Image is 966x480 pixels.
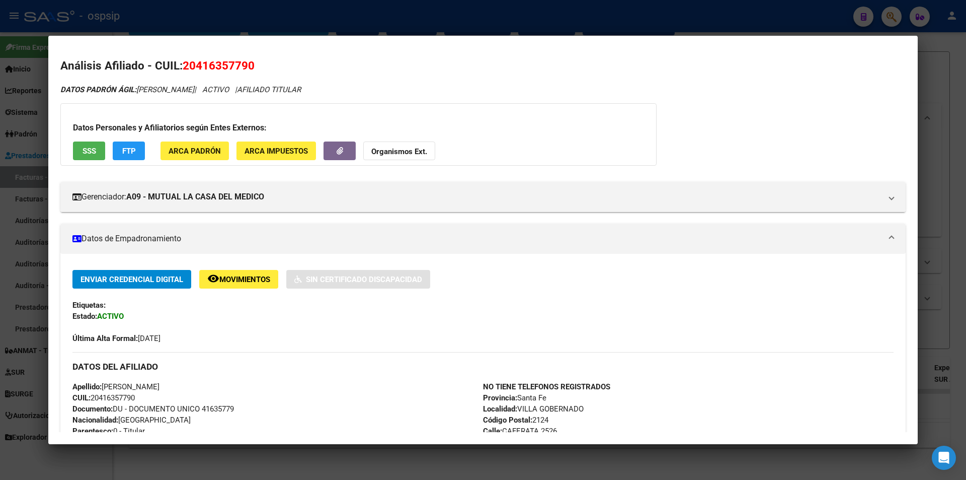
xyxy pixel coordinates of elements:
[72,270,191,289] button: Enviar Credencial Digital
[72,191,881,203] mat-panel-title: Gerenciador:
[72,334,138,343] strong: Última Alta Formal:
[219,275,270,284] span: Movimientos
[306,275,422,284] span: Sin Certificado Discapacidad
[113,142,145,160] button: FTP
[72,393,91,402] strong: CUIL:
[483,393,517,402] strong: Provincia:
[237,85,301,94] span: AFILIADO TITULAR
[286,270,430,289] button: Sin Certificado Discapacidad
[72,427,113,436] strong: Parentesco:
[60,224,906,254] mat-expansion-panel-header: Datos de Empadronamiento
[483,427,502,436] strong: Calle:
[72,427,145,436] span: 0 - Titular
[83,147,96,156] span: SSS
[483,427,557,436] span: CAFERATA 2526
[72,361,894,372] h3: DATOS DEL AFILIADO
[72,404,234,414] span: DU - DOCUMENTO UNICO 41635779
[73,122,644,134] h3: Datos Personales y Afiliatorios según Entes Externos:
[932,446,956,470] div: Open Intercom Messenger
[183,59,255,72] span: 20416357790
[60,85,301,94] i: | ACTIVO |
[483,404,584,414] span: VILLA GOBERNADO
[236,142,316,160] button: ARCA Impuestos
[483,393,546,402] span: Santa Fe
[72,312,97,321] strong: Estado:
[199,270,278,289] button: Movimientos
[72,382,102,391] strong: Apellido:
[72,301,106,310] strong: Etiquetas:
[371,147,427,156] strong: Organismos Ext.
[169,147,221,156] span: ARCA Padrón
[363,142,435,160] button: Organismos Ext.
[72,416,191,425] span: [GEOGRAPHIC_DATA]
[122,147,136,156] span: FTP
[97,312,124,321] strong: ACTIVO
[60,182,906,212] mat-expansion-panel-header: Gerenciador:A09 - MUTUAL LA CASA DEL MEDICO
[73,142,105,160] button: SSS
[245,147,308,156] span: ARCA Impuestos
[483,404,517,414] strong: Localidad:
[483,382,610,391] strong: NO TIENE TELEFONOS REGISTRADOS
[60,57,906,75] h2: Análisis Afiliado - CUIL:
[72,416,118,425] strong: Nacionalidad:
[483,416,548,425] span: 2124
[72,382,159,391] span: [PERSON_NAME]
[207,272,219,285] mat-icon: remove_red_eye
[80,275,183,284] span: Enviar Credencial Digital
[72,393,135,402] span: 20416357790
[126,191,264,203] strong: A09 - MUTUAL LA CASA DEL MEDICO
[483,416,532,425] strong: Código Postal:
[60,85,136,94] strong: DATOS PADRÓN ÁGIL:
[72,404,113,414] strong: Documento:
[60,85,194,94] span: [PERSON_NAME]
[160,142,229,160] button: ARCA Padrón
[72,334,160,343] span: [DATE]
[72,233,881,245] mat-panel-title: Datos de Empadronamiento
